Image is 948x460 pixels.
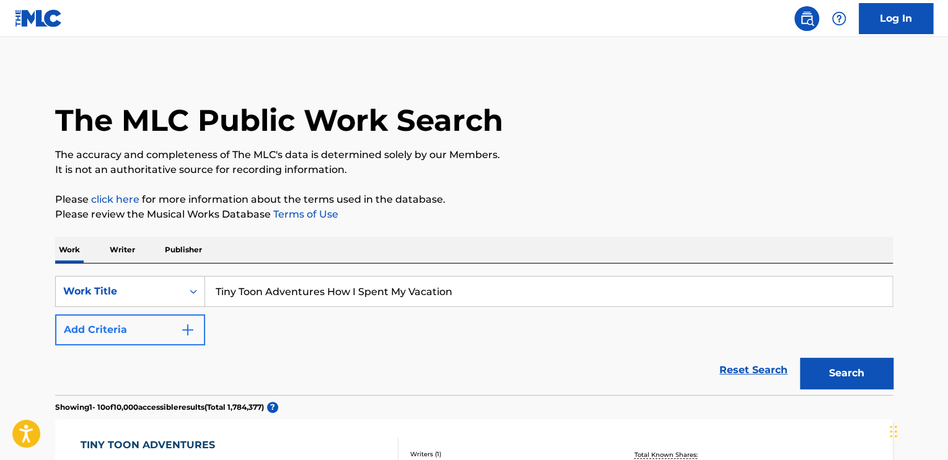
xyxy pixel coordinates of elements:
div: TINY TOON ADVENTURES [81,438,221,453]
img: MLC Logo [15,9,63,27]
a: click here [91,193,139,205]
p: Writer [106,237,139,263]
div: Work Title [63,284,175,299]
a: Reset Search [713,356,794,384]
button: Search [800,358,893,389]
img: search [799,11,814,26]
h1: The MLC Public Work Search [55,102,503,139]
a: Log In [859,3,933,34]
div: Help [827,6,851,31]
p: Please review the Musical Works Database [55,207,893,222]
form: Search Form [55,276,893,395]
img: 9d2ae6d4665cec9f34b9.svg [180,322,195,337]
a: Terms of Use [271,208,338,220]
p: Work [55,237,84,263]
iframe: Chat Widget [886,400,948,460]
p: Please for more information about the terms used in the database. [55,192,893,207]
p: Showing 1 - 10 of 10,000 accessible results (Total 1,784,377 ) [55,402,264,413]
img: help [832,11,846,26]
a: Public Search [794,6,819,31]
p: Publisher [161,237,206,263]
div: Drag [890,413,897,450]
p: The accuracy and completeness of The MLC's data is determined solely by our Members. [55,148,893,162]
div: Writers ( 1 ) [410,449,597,459]
p: It is not an authoritative source for recording information. [55,162,893,177]
span: ? [267,402,278,413]
button: Add Criteria [55,314,205,345]
p: Total Known Shares: [634,450,700,459]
